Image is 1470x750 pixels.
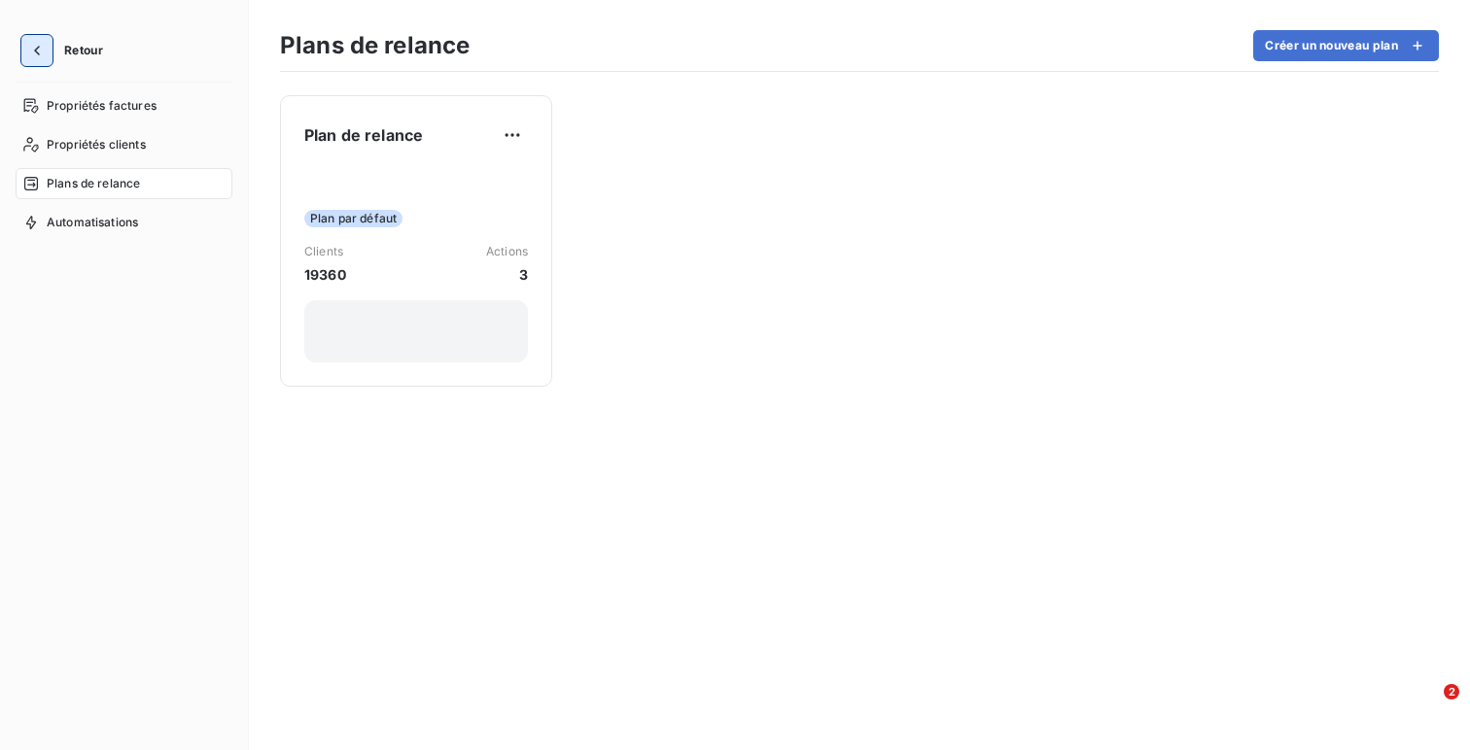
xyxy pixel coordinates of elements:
[16,129,232,160] a: Propriétés clients
[1253,30,1439,61] button: Créer un nouveau plan
[16,207,232,238] a: Automatisations
[1404,684,1451,731] iframe: Intercom live chat
[16,168,232,199] a: Plans de relance
[280,28,470,63] h3: Plans de relance
[304,123,423,147] span: Plan de relance
[486,264,528,285] span: 3
[304,264,346,285] span: 19360
[16,35,119,66] button: Retour
[64,45,103,56] span: Retour
[16,90,232,121] a: Propriétés factures
[47,175,140,192] span: Plans de relance
[486,243,528,260] span: Actions
[47,97,157,115] span: Propriétés factures
[1444,684,1459,699] span: 2
[304,210,402,227] span: Plan par défaut
[47,214,138,231] span: Automatisations
[47,136,146,153] span: Propriétés clients
[304,243,346,260] span: Clients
